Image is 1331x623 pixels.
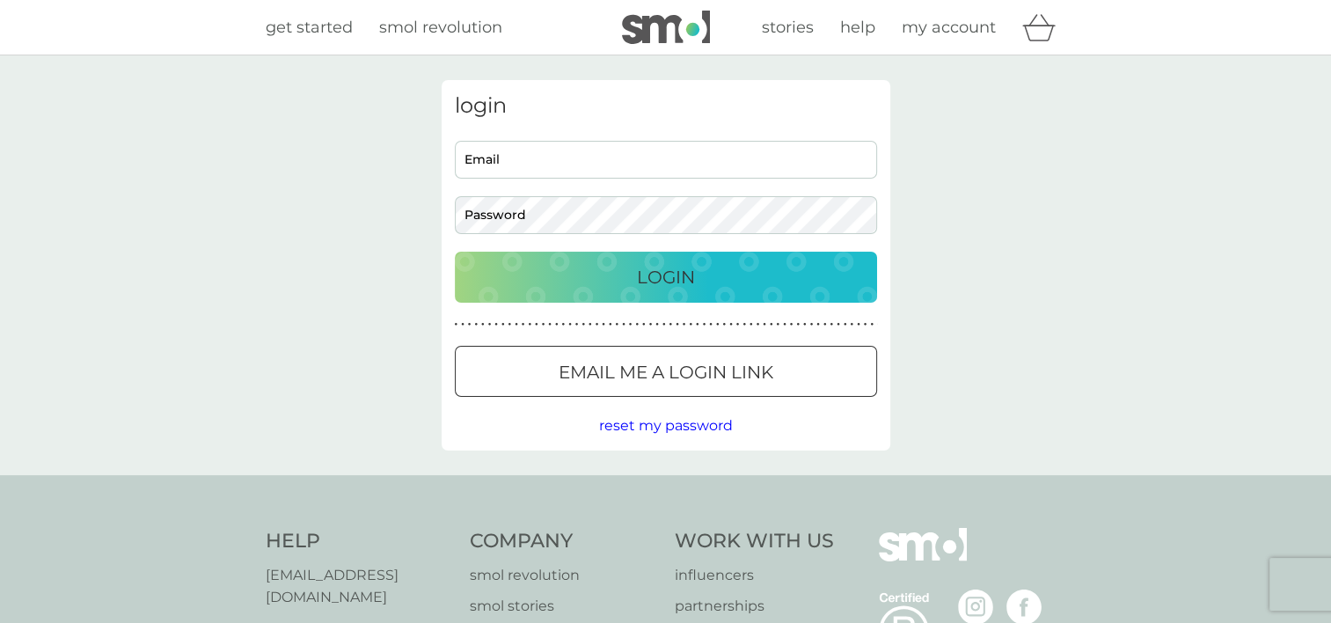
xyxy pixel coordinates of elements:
img: smol [879,528,967,588]
p: ● [736,320,740,329]
p: ● [488,320,492,329]
p: ● [494,320,498,329]
p: ● [844,320,847,329]
p: ● [763,320,766,329]
h3: login [455,93,877,119]
p: ● [857,320,860,329]
p: ● [508,320,512,329]
a: influencers [675,564,834,587]
p: ● [596,320,599,329]
p: ● [777,320,780,329]
p: ● [796,320,800,329]
a: stories [762,15,814,40]
p: ● [729,320,733,329]
p: ● [609,320,612,329]
p: ● [816,320,820,329]
p: ● [683,320,686,329]
a: get started [266,15,353,40]
p: ● [535,320,538,329]
h4: Help [266,528,453,555]
p: ● [676,320,679,329]
p: ● [770,320,773,329]
p: ● [629,320,633,329]
button: Email me a login link [455,346,877,397]
a: partnerships [675,595,834,618]
p: ● [649,320,653,329]
p: ● [562,320,566,329]
p: ● [528,320,531,329]
h4: Company [470,528,657,555]
p: ● [616,320,619,329]
p: ● [723,320,727,329]
p: ● [581,320,585,329]
p: ● [501,320,505,329]
p: ● [742,320,746,329]
a: smol revolution [470,564,657,587]
p: ● [635,320,639,329]
p: ● [568,320,572,329]
span: get started [266,18,353,37]
a: my account [902,15,996,40]
p: ● [750,320,753,329]
p: ● [642,320,646,329]
p: ● [823,320,827,329]
h4: Work With Us [675,528,834,555]
p: ● [783,320,786,329]
p: ● [830,320,834,329]
a: smol stories [470,595,657,618]
div: basket [1022,10,1066,45]
p: ● [864,320,867,329]
img: smol [622,11,710,44]
p: ● [696,320,699,329]
p: ● [810,320,814,329]
p: ● [709,320,713,329]
span: smol revolution [379,18,502,37]
p: ● [790,320,793,329]
p: ● [468,320,472,329]
a: [EMAIL_ADDRESS][DOMAIN_NAME] [266,564,453,609]
p: ● [548,320,552,329]
p: ● [455,320,458,329]
p: ● [575,320,579,329]
p: ● [850,320,853,329]
p: ● [716,320,720,329]
p: ● [481,320,485,329]
a: help [840,15,875,40]
p: ● [622,320,625,329]
p: ● [757,320,760,329]
button: Login [455,252,877,303]
span: stories [762,18,814,37]
span: my account [902,18,996,37]
p: ● [655,320,659,329]
p: ● [602,320,605,329]
p: ● [837,320,840,329]
p: ● [703,320,706,329]
p: ● [870,320,874,329]
p: ● [589,320,592,329]
p: ● [461,320,464,329]
p: ● [669,320,673,329]
p: ● [555,320,559,329]
p: ● [474,320,478,329]
p: ● [515,320,518,329]
button: reset my password [599,414,733,437]
p: ● [522,320,525,329]
span: help [840,18,875,37]
p: ● [803,320,807,329]
p: Email me a login link [559,358,773,386]
p: ● [689,320,692,329]
span: reset my password [599,417,733,434]
p: ● [662,320,666,329]
p: ● [542,320,545,329]
a: smol revolution [379,15,502,40]
p: Login [637,263,695,291]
